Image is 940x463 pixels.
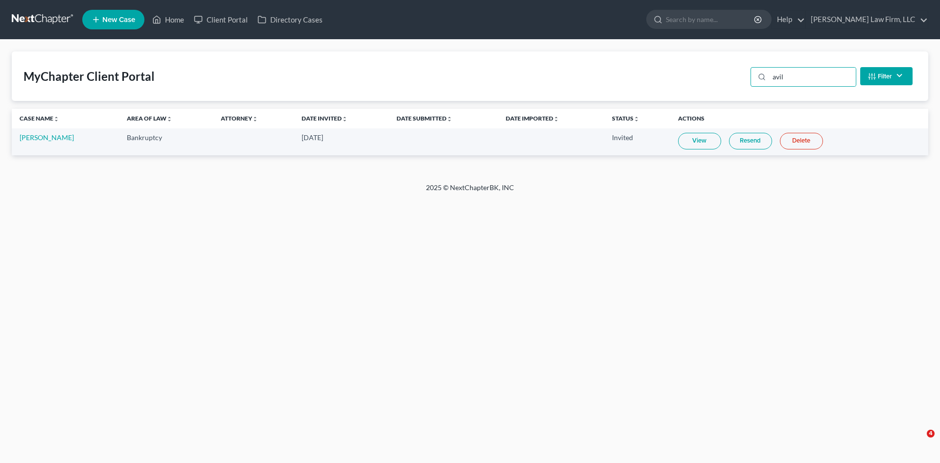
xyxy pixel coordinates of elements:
i: unfold_more [252,116,258,122]
div: MyChapter Client Portal [23,69,155,84]
a: [PERSON_NAME] [20,133,74,142]
i: unfold_more [553,116,559,122]
a: Client Portal [189,11,253,28]
button: Filter [860,67,913,85]
span: 4 [927,430,935,438]
i: unfold_more [166,116,172,122]
a: [PERSON_NAME] Law Firm, LLC [806,11,928,28]
a: Date Importedunfold_more [506,115,559,122]
iframe: Intercom live chat [907,430,930,453]
a: Statusunfold_more [612,115,639,122]
input: Search... [769,68,856,86]
a: Home [147,11,189,28]
i: unfold_more [342,116,348,122]
span: New Case [102,16,135,24]
a: Area of Lawunfold_more [127,115,172,122]
i: unfold_more [53,116,59,122]
span: [DATE] [302,133,323,142]
a: Date Submittedunfold_more [397,115,452,122]
a: View [678,133,721,149]
div: 2025 © NextChapterBK, INC [191,183,749,200]
a: Delete [780,133,823,149]
td: Bankruptcy [119,128,213,155]
a: Resend [729,133,772,149]
a: Case Nameunfold_more [20,115,59,122]
input: Search by name... [666,10,755,28]
i: unfold_more [446,116,452,122]
i: unfold_more [634,116,639,122]
a: Date Invitedunfold_more [302,115,348,122]
a: Help [772,11,805,28]
a: Directory Cases [253,11,328,28]
th: Actions [670,109,928,128]
a: Attorneyunfold_more [221,115,258,122]
td: Invited [604,128,670,155]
